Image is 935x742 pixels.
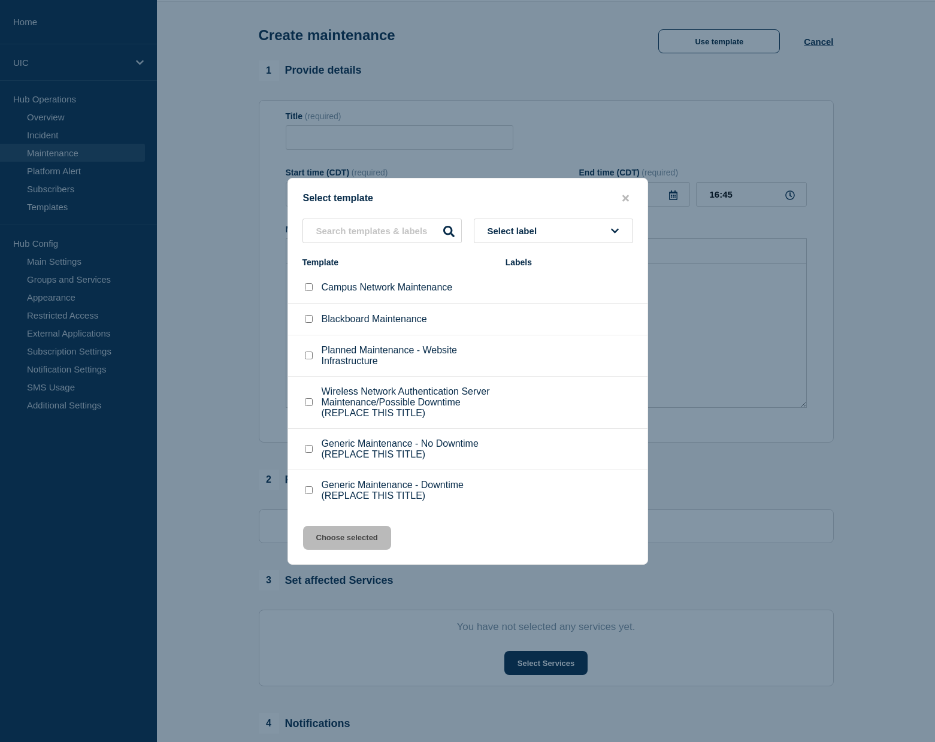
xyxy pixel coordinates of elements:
[322,386,494,419] p: Wireless Network Authentication Server Maintenance/Possible Downtime (REPLACE THIS TITLE)
[305,445,313,453] input: Generic Maintenance - No Downtime (REPLACE THIS TITLE) checkbox
[302,258,494,267] div: Template
[305,315,313,323] input: Blackboard Maintenance checkbox
[305,398,313,406] input: Wireless Network Authentication Server Maintenance/Possible Downtime (REPLACE THIS TITLE) checkbox
[322,282,453,293] p: Campus Network Maintenance
[322,480,494,501] p: Generic Maintenance - Downtime (REPLACE THIS TITLE)
[303,526,391,550] button: Choose selected
[488,226,542,236] span: Select label
[288,193,647,204] div: Select template
[619,193,633,204] button: close button
[302,219,462,243] input: Search templates & labels
[305,283,313,291] input: Campus Network Maintenance checkbox
[305,352,313,359] input: Planned Maintenance - Website Infrastructure checkbox
[305,486,313,494] input: Generic Maintenance - Downtime (REPLACE THIS TITLE) checkbox
[322,438,494,460] p: Generic Maintenance - No Downtime (REPLACE THIS TITLE)
[322,345,494,367] p: Planned Maintenance - Website Infrastructure
[322,314,427,325] p: Blackboard Maintenance
[506,258,633,267] div: Labels
[474,219,633,243] button: Select label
